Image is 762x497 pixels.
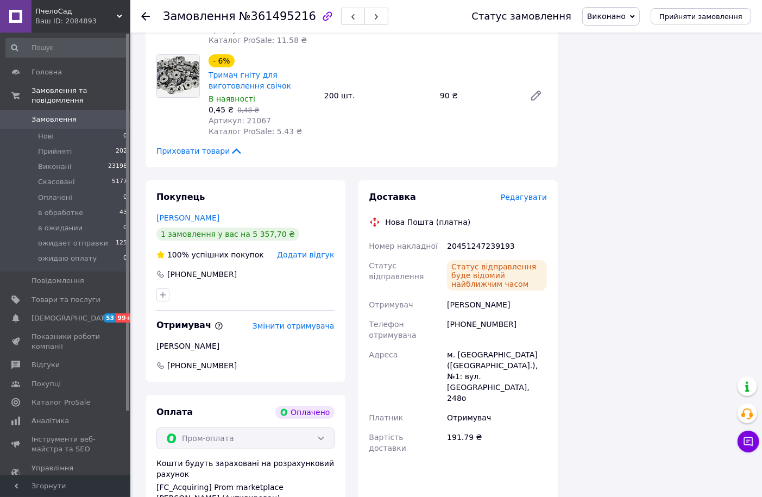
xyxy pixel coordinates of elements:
[32,86,130,105] span: Замовлення та повідомлення
[209,105,234,114] span: 0,45 ₴
[103,313,116,323] span: 53
[436,88,521,103] div: 90 ₴
[163,10,236,23] span: Замовлення
[156,407,193,417] span: Оплата
[659,12,742,21] span: Прийняти замовлення
[651,8,751,24] button: Прийняти замовлення
[116,147,127,156] span: 202
[123,131,127,141] span: 0
[32,295,100,305] span: Товари та послуги
[157,55,199,97] img: Тримач гніту для виготовлення свічок
[237,106,259,114] span: 0,48 ₴
[209,127,302,136] span: Каталог ProSale: 5.43 ₴
[156,341,335,351] div: [PERSON_NAME]
[32,435,100,454] span: Інструменти веб-майстра та SEO
[38,208,83,218] span: в обработке
[156,192,205,202] span: Покупець
[738,431,759,452] button: Чат з покупцем
[141,11,150,22] div: Повернутися назад
[38,147,72,156] span: Прийняті
[445,345,549,408] div: м. [GEOGRAPHIC_DATA] ([GEOGRAPHIC_DATA].), №1: вул. [GEOGRAPHIC_DATA], 248о
[239,10,316,23] span: №361495216
[209,116,271,125] span: Артикул: 21067
[525,85,547,106] a: Редагувати
[35,7,117,16] span: ПчелоСад
[38,238,108,248] span: ожидает отправки
[383,217,474,228] div: Нова Пошта (платна)
[32,463,100,483] span: Управління сайтом
[108,162,127,172] span: 23198
[209,71,291,90] a: Тримач гніту для виготовлення свічок
[35,16,130,26] div: Ваш ID: 2084893
[32,67,62,77] span: Головна
[32,313,112,323] span: [DEMOGRAPHIC_DATA]
[471,11,571,22] div: Статус замовлення
[369,192,417,202] span: Доставка
[369,300,413,309] span: Отримувач
[32,398,90,407] span: Каталог ProSale
[119,208,127,218] span: 43
[320,88,436,103] div: 200 шт.
[112,177,127,187] span: 5177
[156,213,219,222] a: [PERSON_NAME]
[38,162,72,172] span: Виконані
[445,408,549,427] div: Отримувач
[116,313,134,323] span: 99+
[123,223,127,233] span: 0
[501,193,547,202] span: Редагувати
[369,242,438,250] span: Номер накладної
[38,177,75,187] span: Скасовані
[275,406,334,419] div: Оплачено
[32,332,100,351] span: Показники роботи компанії
[253,322,335,330] span: Змінити отримувача
[369,350,398,359] span: Адреса
[209,54,235,67] div: - 6%
[156,228,299,241] div: 1 замовлення у вас на 5 357,70 ₴
[38,254,97,263] span: ожидаю оплату
[445,295,549,314] div: [PERSON_NAME]
[32,115,77,124] span: Замовлення
[209,36,307,45] span: Каталог ProSale: 11.58 ₴
[32,416,69,426] span: Аналітика
[116,238,127,248] span: 125
[38,131,54,141] span: Нові
[445,236,549,256] div: 20451247239193
[209,95,255,103] span: В наявності
[369,433,406,452] span: Вартість доставки
[369,261,424,281] span: Статус відправлення
[369,320,417,339] span: Телефон отримувача
[445,427,549,458] div: 191.79 ₴
[32,276,84,286] span: Повідомлення
[123,193,127,203] span: 0
[5,38,128,58] input: Пошук
[123,254,127,263] span: 0
[447,260,547,291] div: Статус відправлення буде відомий найближчим часом
[32,379,61,389] span: Покупці
[38,223,83,233] span: в ожидании
[587,12,626,21] span: Виконано
[166,269,238,280] div: [PHONE_NUMBER]
[32,360,60,370] span: Відгуки
[369,413,404,422] span: Платник
[166,360,238,371] span: [PHONE_NUMBER]
[445,314,549,345] div: [PHONE_NUMBER]
[38,193,72,203] span: Оплачені
[167,250,189,259] span: 100%
[156,249,264,260] div: успішних покупок
[156,320,223,330] span: Отримувач
[156,146,243,156] span: Приховати товари
[277,250,334,259] span: Додати відгук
